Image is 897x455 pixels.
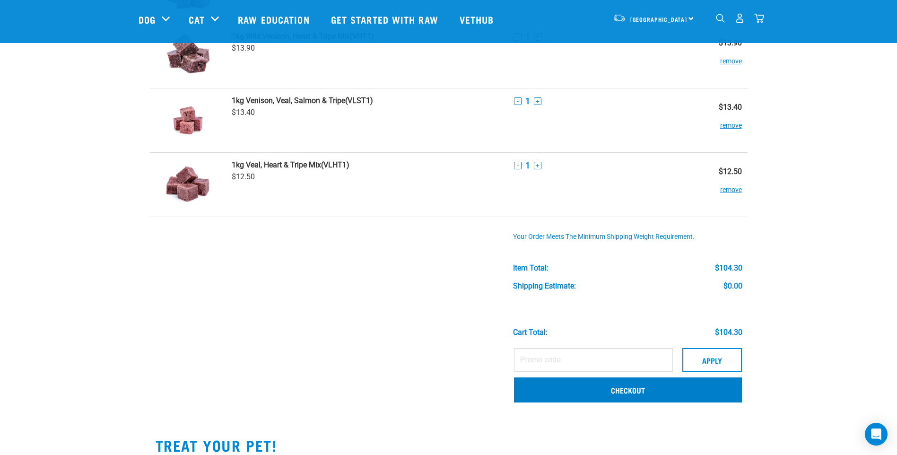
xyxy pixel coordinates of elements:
[688,88,747,153] td: $13.40
[514,97,522,105] button: -
[525,160,530,170] span: 1
[715,328,742,337] div: $104.30
[865,423,888,446] div: Open Intercom Messenger
[232,96,503,105] a: 1kg Venison, Veal, Salmon & Tripe(VLST1)
[232,160,503,169] a: 1kg Veal, Heart & Tripe Mix(VLHT1)
[754,13,764,23] img: home-icon@2x.png
[682,348,742,372] button: Apply
[720,176,742,194] button: remove
[156,437,742,454] h2: TREAT YOUR PET!
[720,47,742,66] button: remove
[232,108,255,117] span: $13.40
[613,14,626,22] img: van-moving.png
[720,112,742,130] button: remove
[630,17,688,21] span: [GEOGRAPHIC_DATA]
[232,172,255,181] span: $12.50
[534,97,541,105] button: +
[139,12,156,26] a: Dog
[525,96,530,106] span: 1
[322,0,450,38] a: Get started with Raw
[688,153,747,217] td: $12.50
[232,44,255,52] span: $13.90
[164,32,212,80] img: Wild Venison, Heart & Tripe Mix
[513,328,548,337] div: Cart total:
[450,0,506,38] a: Vethub
[164,96,212,145] img: Venison, Veal, Salmon & Tripe
[189,12,205,26] a: Cat
[723,282,742,290] div: $0.00
[164,160,212,209] img: Veal, Heart & Tripe Mix
[716,14,725,23] img: home-icon-1@2x.png
[513,264,549,272] div: Item Total:
[514,162,522,169] button: -
[688,24,747,88] td: $13.90
[232,96,345,105] strong: 1kg Venison, Veal, Salmon & Tripe
[228,0,321,38] a: Raw Education
[715,264,742,272] div: $104.30
[514,348,673,372] input: Promo code
[735,13,745,23] img: user.png
[232,160,321,169] strong: 1kg Veal, Heart & Tripe Mix
[513,233,742,241] div: Your order meets the minimum shipping weight requirement.
[514,377,742,402] a: Checkout
[513,282,576,290] div: Shipping Estimate:
[534,162,541,169] button: +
